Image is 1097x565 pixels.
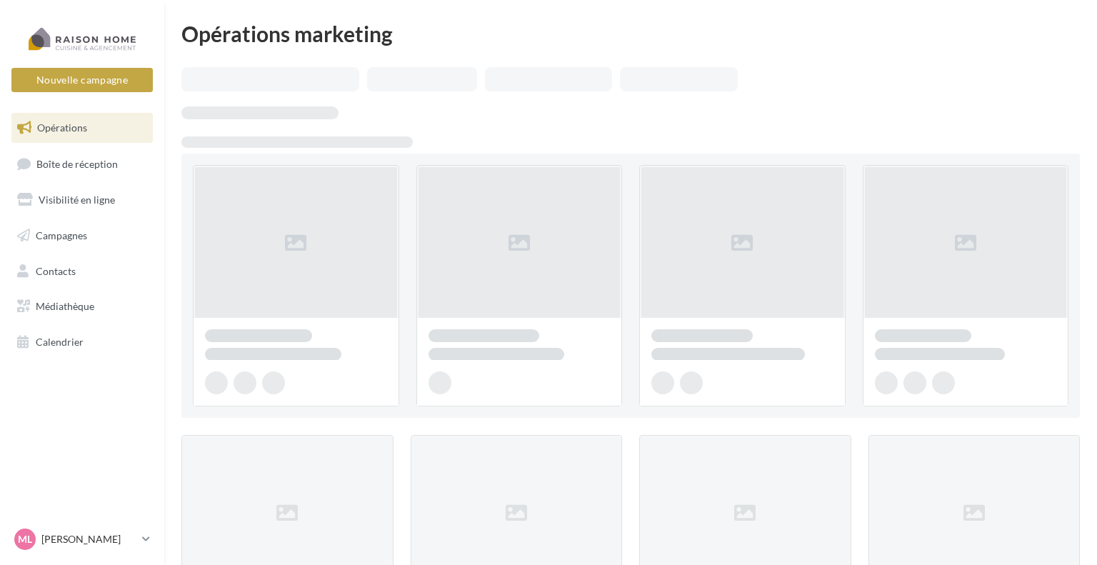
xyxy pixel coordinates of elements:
[36,300,94,312] span: Médiathèque
[36,229,87,241] span: Campagnes
[181,23,1080,44] div: Opérations marketing
[9,185,156,215] a: Visibilité en ligne
[11,68,153,92] button: Nouvelle campagne
[36,157,118,169] span: Boîte de réception
[41,532,136,546] p: [PERSON_NAME]
[9,113,156,143] a: Opérations
[18,532,32,546] span: Ml
[9,327,156,357] a: Calendrier
[11,526,153,553] a: Ml [PERSON_NAME]
[9,149,156,179] a: Boîte de réception
[39,194,115,206] span: Visibilité en ligne
[36,336,84,348] span: Calendrier
[37,121,87,134] span: Opérations
[9,256,156,286] a: Contacts
[36,264,76,276] span: Contacts
[9,221,156,251] a: Campagnes
[9,291,156,321] a: Médiathèque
